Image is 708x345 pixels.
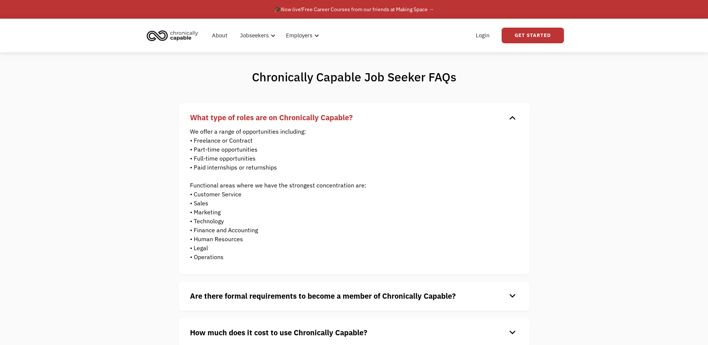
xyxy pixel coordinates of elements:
div: Jobseekers [236,24,278,47]
div: keyboard_arrow_down [506,290,518,302]
strong: Are there formal requirements to become a member of Chronically Capable? [190,291,456,301]
a: About [208,24,232,47]
em: Now live! [281,6,302,13]
h1: Chronically Capable Job Seeker FAQs [222,69,486,84]
div: keyboard_arrow_down [506,327,518,338]
a: Get Started [502,28,564,43]
strong: What type of roles are on Chronically Capable? [190,112,353,122]
p: We offer a range of opportunities including: • Freelance or Contract • Part-time opportunities • ... [190,127,507,261]
div: Employers [286,31,312,40]
a: Login [471,24,494,47]
a: home [144,27,204,44]
strong: How much does it cost to use Chronically Capable? [190,327,367,338]
div: Employers [281,24,321,47]
div: 🎓 Free Career Courses from our friends at Making Space → [274,5,434,14]
img: Chronically Capable logo [144,27,200,44]
div: Jobseekers [240,31,269,40]
div: keyboard_arrow_down [506,112,518,123]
